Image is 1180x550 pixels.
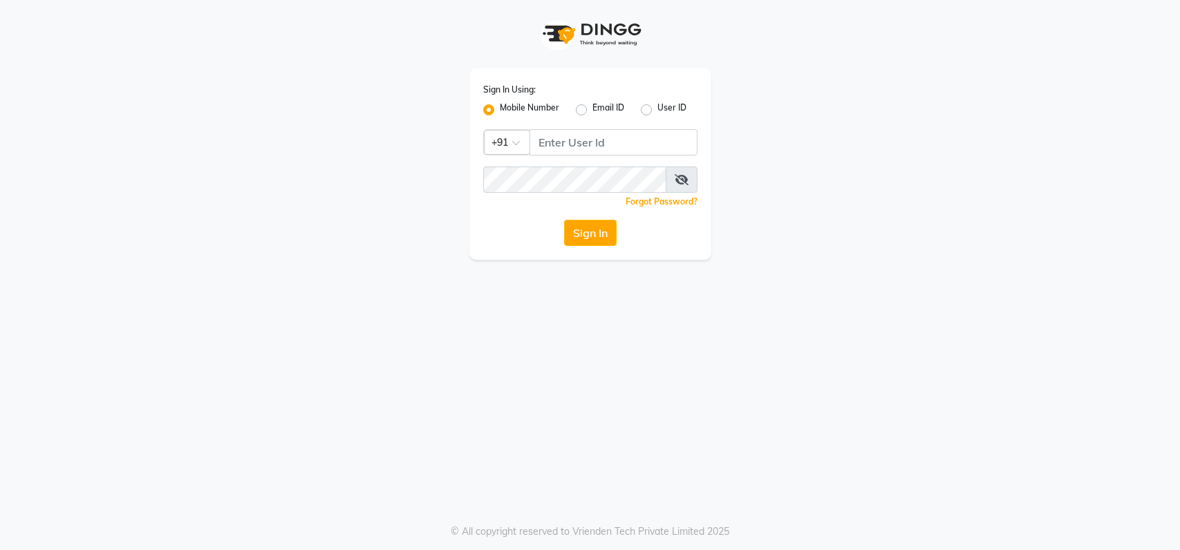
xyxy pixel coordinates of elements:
[592,102,624,118] label: Email ID
[626,196,697,207] a: Forgot Password?
[530,129,697,155] input: Username
[483,167,666,193] input: Username
[483,84,536,96] label: Sign In Using:
[535,14,646,55] img: logo1.svg
[564,220,617,246] button: Sign In
[657,102,686,118] label: User ID
[500,102,559,118] label: Mobile Number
